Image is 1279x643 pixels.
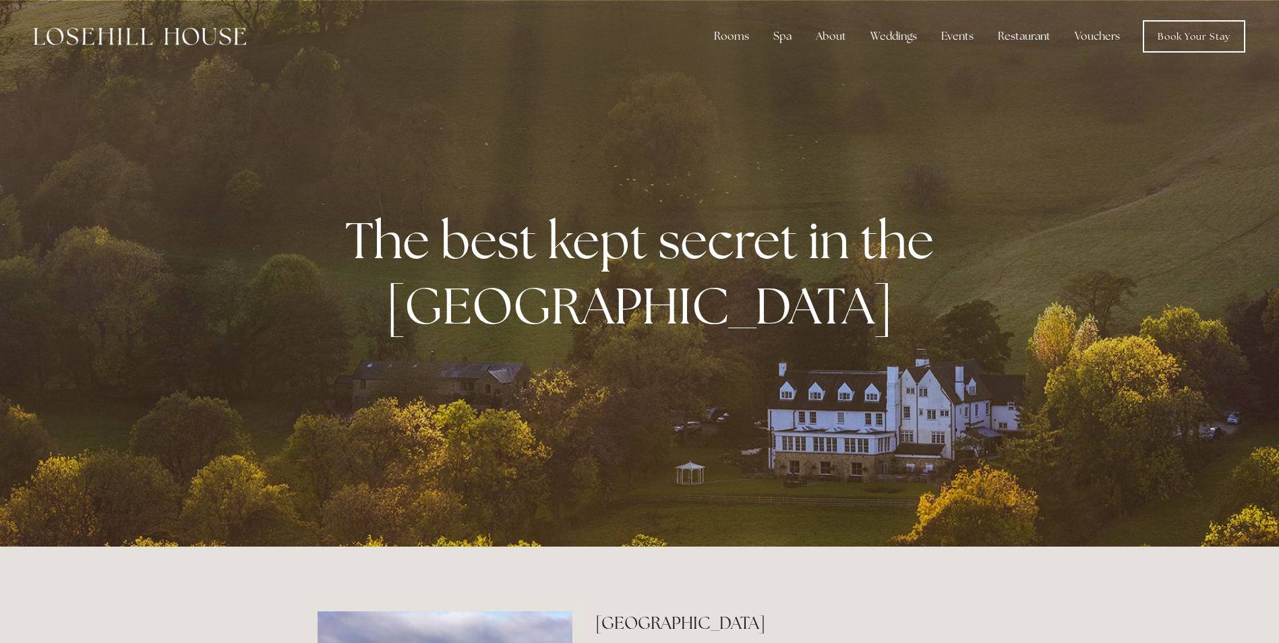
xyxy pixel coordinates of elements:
[1143,20,1245,53] a: Book Your Stay
[987,23,1061,50] div: Restaurant
[703,23,760,50] div: Rooms
[763,23,802,50] div: Spa
[860,23,928,50] div: Weddings
[805,23,857,50] div: About
[34,28,246,45] img: Losehill House
[1064,23,1131,50] a: Vouchers
[595,611,961,635] h2: [GEOGRAPHIC_DATA]
[345,207,945,339] strong: The best kept secret in the [GEOGRAPHIC_DATA]
[930,23,984,50] div: Events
